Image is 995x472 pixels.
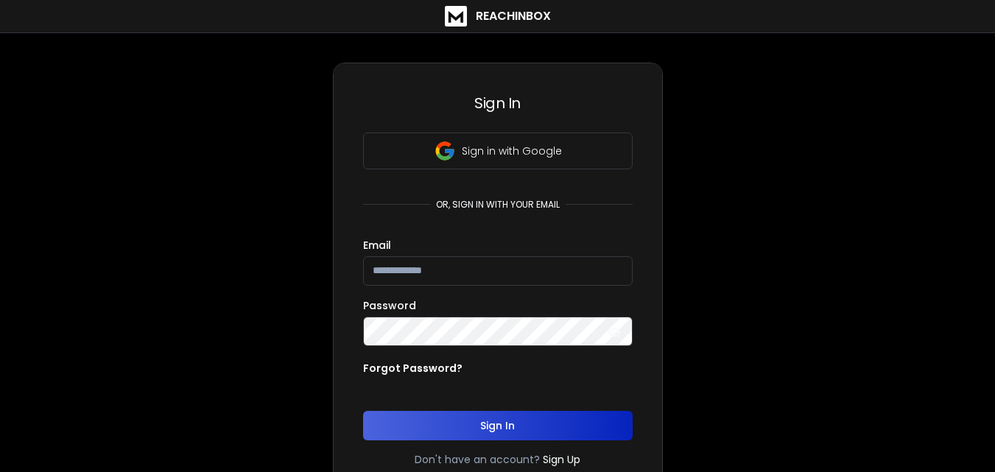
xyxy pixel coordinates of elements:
[543,452,580,467] a: Sign Up
[415,452,540,467] p: Don't have an account?
[476,7,551,25] h1: ReachInbox
[462,144,562,158] p: Sign in with Google
[363,411,633,440] button: Sign In
[363,93,633,113] h3: Sign In
[363,240,391,250] label: Email
[445,6,551,27] a: ReachInbox
[363,300,416,311] label: Password
[363,133,633,169] button: Sign in with Google
[363,361,463,376] p: Forgot Password?
[430,199,566,211] p: or, sign in with your email
[445,6,467,27] img: logo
